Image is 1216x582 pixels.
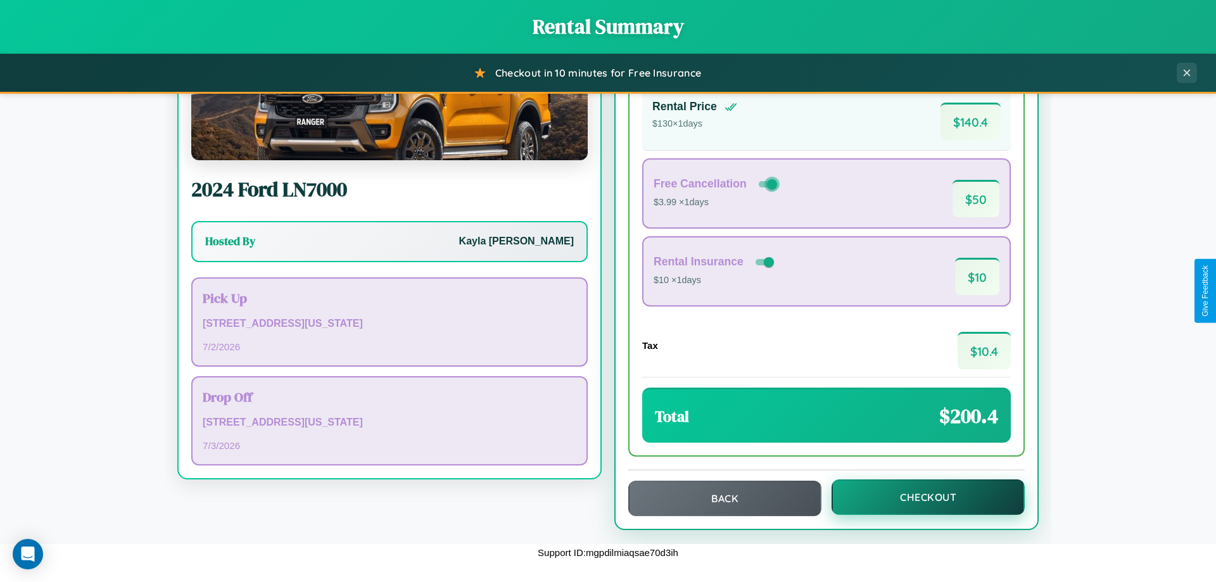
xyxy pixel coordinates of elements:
[654,272,776,289] p: $10 × 1 days
[940,103,1001,140] span: $ 140.4
[654,255,744,269] h4: Rental Insurance
[958,332,1011,369] span: $ 10.4
[652,100,717,113] h4: Rental Price
[203,315,576,333] p: [STREET_ADDRESS][US_STATE]
[203,289,576,307] h3: Pick Up
[1201,265,1210,317] div: Give Feedback
[642,340,658,351] h4: Tax
[191,34,588,160] img: Ford LN7000
[203,338,576,355] p: 7 / 2 / 2026
[13,539,43,569] div: Open Intercom Messenger
[538,544,678,561] p: Support ID: mgpdilmiaqsae70d3ih
[495,66,701,79] span: Checkout in 10 minutes for Free Insurance
[628,481,821,516] button: Back
[191,175,588,203] h2: 2024 Ford LN7000
[955,258,999,295] span: $ 10
[205,234,255,249] h3: Hosted By
[459,232,574,251] p: Kayla [PERSON_NAME]
[13,13,1203,41] h1: Rental Summary
[652,116,737,132] p: $ 130 × 1 days
[654,194,780,211] p: $3.99 × 1 days
[654,177,747,191] h4: Free Cancellation
[953,180,999,217] span: $ 50
[655,406,689,427] h3: Total
[203,414,576,432] p: [STREET_ADDRESS][US_STATE]
[832,479,1025,515] button: Checkout
[939,402,998,430] span: $ 200.4
[203,437,576,454] p: 7 / 3 / 2026
[203,388,576,406] h3: Drop Off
